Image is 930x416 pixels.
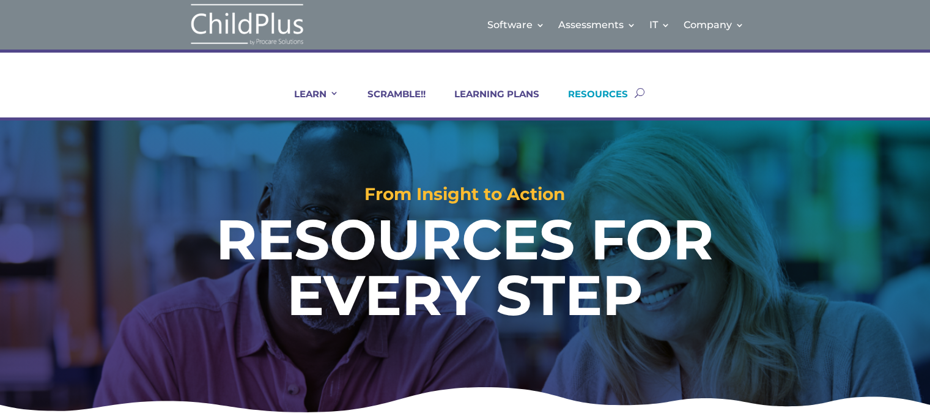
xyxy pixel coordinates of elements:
h2: From Insight to Action [46,185,884,209]
a: LEARN [279,88,339,117]
a: RESOURCES [553,88,628,117]
a: SCRAMBLE!! [352,88,426,117]
a: LEARNING PLANS [439,88,539,117]
h1: RESOURCES FOR EVERY STEP [130,212,800,330]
